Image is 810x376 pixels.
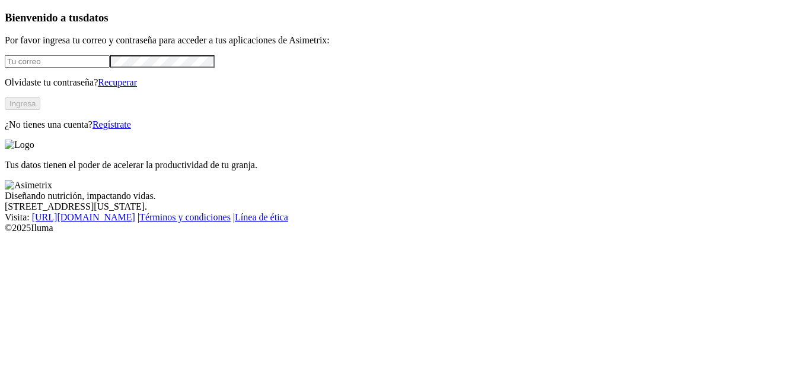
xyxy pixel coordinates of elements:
div: Visita : | | [5,212,805,223]
input: Tu correo [5,55,110,68]
p: Tus datos tienen el poder de acelerar la productividad de tu granja. [5,160,805,170]
div: © 2025 Iluma [5,223,805,233]
a: Regístrate [93,119,131,129]
div: Diseñando nutrición, impactando vidas. [5,191,805,201]
a: Línea de ética [235,212,288,222]
div: [STREET_ADDRESS][US_STATE]. [5,201,805,212]
a: Términos y condiciones [139,212,231,222]
a: [URL][DOMAIN_NAME] [32,212,135,222]
p: Por favor ingresa tu correo y contraseña para acceder a tus aplicaciones de Asimetrix: [5,35,805,46]
span: datos [83,11,109,24]
img: Logo [5,140,34,150]
a: Recuperar [98,77,137,87]
h3: Bienvenido a tus [5,11,805,24]
p: Olvidaste tu contraseña? [5,77,805,88]
button: Ingresa [5,97,40,110]
img: Asimetrix [5,180,52,191]
p: ¿No tienes una cuenta? [5,119,805,130]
